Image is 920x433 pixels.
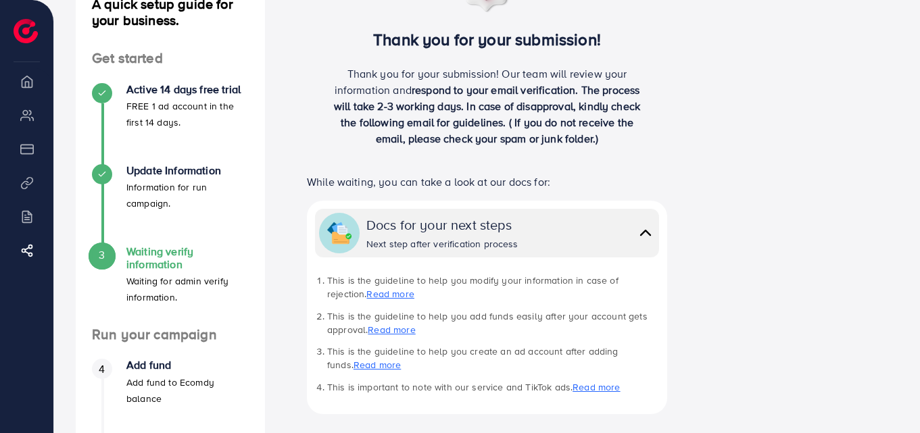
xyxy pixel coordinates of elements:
p: FREE 1 ad account in the first 14 days. [126,98,249,130]
h4: Get started [76,50,265,67]
li: Waiting verify information [76,245,265,326]
img: collapse [636,223,655,243]
li: This is the guideline to help you add funds easily after your account gets approval. [327,309,659,337]
li: This is important to note with our service and TikTok ads. [327,380,659,394]
a: Read more [354,358,401,372]
li: Active 14 days free trial [76,83,265,164]
p: Thank you for your submission! Our team will review your information and [327,66,648,147]
li: This is the guideline to help you create an ad account after adding funds. [327,345,659,372]
li: This is the guideline to help you modify your information in case of rejection. [327,274,659,301]
h4: Add fund [126,359,249,372]
p: Waiting for admin verify information. [126,273,249,305]
p: Add fund to Ecomdy balance [126,374,249,407]
a: Read more [366,287,414,301]
a: Read more [573,380,620,394]
h3: Thank you for your submission! [287,30,687,49]
a: Read more [368,323,415,336]
div: Next step after verification process [366,237,518,251]
span: 4 [99,361,105,377]
p: While waiting, you can take a look at our docs for: [307,174,667,190]
iframe: Chat [863,372,910,423]
h4: Waiting verify information [126,245,249,271]
h4: Run your campaign [76,326,265,343]
h4: Update Information [126,164,249,177]
span: respond to your email verification. The process will take 2-3 working days. In case of disapprova... [334,82,640,146]
li: Update Information [76,164,265,245]
img: logo [14,19,38,43]
p: Information for run campaign. [126,179,249,211]
div: Docs for your next steps [366,215,518,234]
span: 3 [99,247,105,263]
img: collapse [327,221,352,245]
h4: Active 14 days free trial [126,83,249,96]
